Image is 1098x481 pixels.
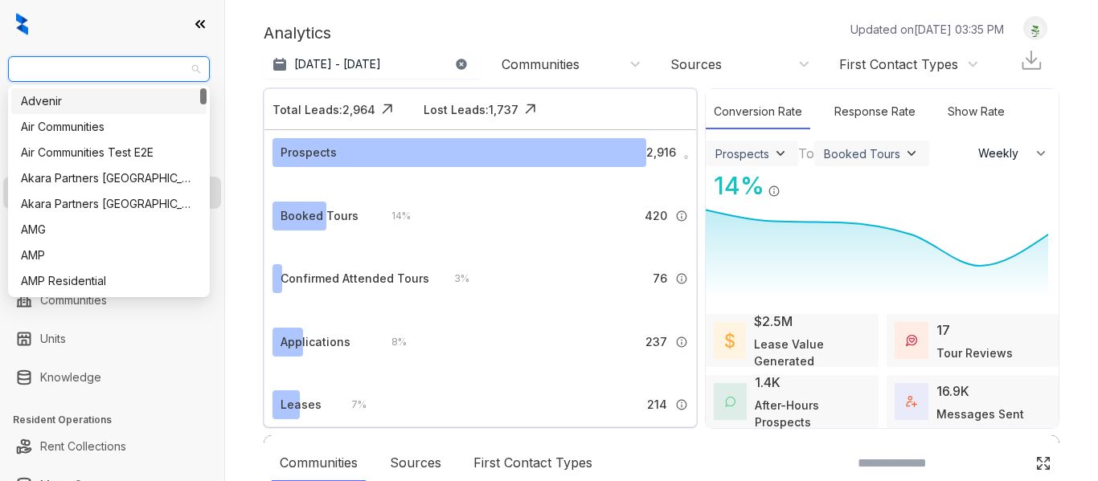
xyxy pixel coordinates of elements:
[21,118,197,136] div: Air Communities
[3,215,221,247] li: Collections
[1002,456,1015,470] img: SearchIcon
[438,270,469,287] div: 3 %
[3,284,221,316] li: Communities
[675,398,688,411] img: Info
[1019,48,1043,72] img: Download
[11,114,207,140] div: Air Communities
[3,177,221,209] li: Leasing
[281,144,337,161] div: Prospects
[272,101,375,118] div: Total Leads: 2,964
[706,168,764,204] div: 14 %
[335,396,367,414] div: 7 %
[281,207,358,225] div: Booked Tours
[13,413,224,427] h3: Resident Operations
[906,335,917,346] img: TourReviews
[780,170,805,194] img: Click Icon
[754,312,793,331] div: $2.5M
[755,373,780,392] div: 1.4K
[675,272,688,285] img: Info
[725,332,735,349] img: LeaseValue
[755,397,870,430] div: After-Hours Prospects
[754,336,870,369] div: Lease Value Generated
[21,195,197,213] div: Akara Partners [GEOGRAPHIC_DATA]
[936,381,969,401] div: 16.9K
[768,185,780,198] img: Info
[706,95,810,129] div: Conversion Rate
[21,169,197,187] div: Akara Partners [GEOGRAPHIC_DATA]
[40,430,126,463] a: Rent Collections
[3,108,221,140] li: Leads
[798,144,814,163] div: To
[645,207,667,225] span: 420
[684,155,688,159] img: Info
[11,243,207,268] div: AMP
[375,333,407,351] div: 8 %
[675,210,688,222] img: Info
[3,361,221,393] li: Knowledge
[264,50,481,79] button: [DATE] - [DATE]
[826,95,924,129] div: Response Rate
[647,396,667,414] span: 214
[936,344,1013,361] div: Tour Reviews
[502,55,580,73] div: Communities
[772,145,789,161] img: ViewFilterArrow
[653,270,667,287] span: 76
[40,361,101,393] a: Knowledge
[11,140,207,165] div: Air Communities Test E2E
[715,147,769,161] div: Prospects
[645,333,667,351] span: 237
[11,165,207,191] div: Akara Partners Nashville
[11,191,207,217] div: Akara Partners Phoenix
[850,21,1004,38] p: Updated on [DATE] 03:35 PM
[18,57,200,81] span: LDG Gateway
[518,97,543,121] img: Click Icon
[281,270,429,287] div: Confirmed Attended Tours
[424,101,518,118] div: Lost Leads: 1,737
[21,92,197,110] div: Advenir
[903,145,920,161] img: ViewFilterArrow
[936,320,950,340] div: 17
[21,247,197,264] div: AMP
[1035,455,1051,471] img: Click Icon
[824,147,900,161] div: Booked Tours
[21,144,197,161] div: Air Communities Test E2E
[969,139,1059,168] button: Weekly
[281,333,350,351] div: Applications
[40,284,107,316] a: Communities
[16,13,28,35] img: logo
[294,56,381,72] p: [DATE] - [DATE]
[375,97,399,121] img: Click Icon
[40,323,66,355] a: Units
[839,55,958,73] div: First Contact Types
[978,145,1027,161] span: Weekly
[646,144,676,161] span: 2,916
[906,396,917,407] img: TotalFum
[281,396,322,414] div: Leases
[21,272,197,290] div: AMP Residential
[670,55,722,73] div: Sources
[264,21,331,45] p: Analytics
[21,221,197,238] div: AMG
[11,268,207,294] div: AMP Residential
[375,207,411,225] div: 14 %
[11,217,207,243] div: AMG
[3,430,221,463] li: Rent Collections
[936,406,1024,422] div: Messages Sent
[1024,20,1047,37] img: UserAvatar
[675,336,688,349] img: Info
[940,95,1013,129] div: Show Rate
[725,396,735,407] img: AfterHoursConversations
[3,323,221,355] li: Units
[11,88,207,114] div: Advenir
